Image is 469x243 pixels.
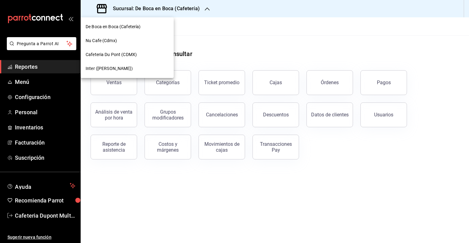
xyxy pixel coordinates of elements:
[81,62,174,76] div: Inter ([PERSON_NAME])
[81,34,174,48] div: Nu Cafe (Cdmx)
[86,65,133,72] span: Inter ([PERSON_NAME])
[81,20,174,34] div: De Boca en Boca (Cafetería)
[86,24,141,30] span: De Boca en Boca (Cafetería)
[81,48,174,62] div: Cafeteria Du Pont (CDMX)
[86,37,117,44] span: Nu Cafe (Cdmx)
[86,51,137,58] span: Cafeteria Du Pont (CDMX)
